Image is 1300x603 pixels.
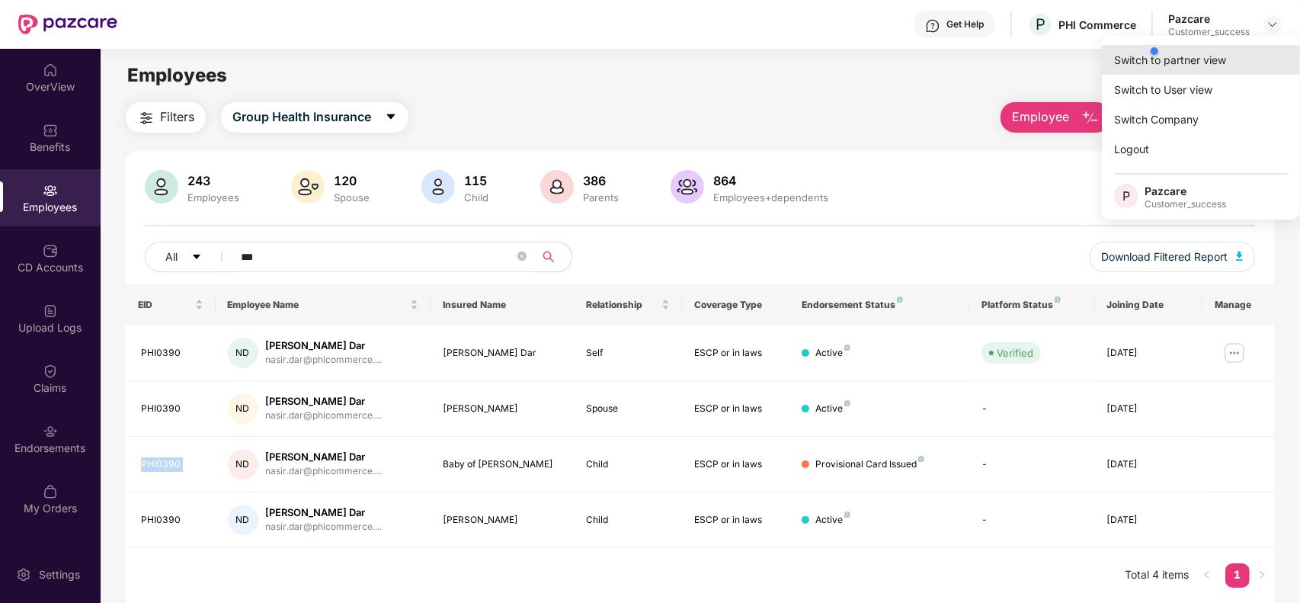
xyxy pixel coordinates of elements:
[43,484,58,499] img: svg+xml;base64,PHN2ZyBpZD0iTXlfT3JkZXJzIiBkYXRhLW5hbWU9Ik15IE9yZGVycyIgeG1sbnM9Imh0dHA6Ly93d3cudz...
[969,381,1095,437] td: -
[918,456,924,462] img: svg+xml;base64,PHN2ZyB4bWxucz0iaHR0cDovL3d3dy53My5vcmcvMjAwMC9zdmciIHdpZHRoPSI4IiBoZWlnaHQ9IjgiIH...
[137,109,155,127] img: svg+xml;base64,PHN2ZyB4bWxucz0iaHR0cDovL3d3dy53My5vcmcvMjAwMC9zdmciIHdpZHRoPSIyNCIgaGVpZ2h0PSIyNC...
[710,191,831,204] div: Employees+dependents
[580,191,622,204] div: Parents
[443,346,562,361] div: [PERSON_NAME] Dar
[540,170,574,204] img: svg+xml;base64,PHN2ZyB4bWxucz0iaHR0cDovL3d3dy53My5vcmcvMjAwMC9zdmciIHhtbG5zOnhsaW5rPSJodHRwOi8vd3...
[1257,570,1266,579] span: right
[141,513,203,528] div: PHI0390
[184,191,242,204] div: Employees
[221,102,408,133] button: Group Health Insurancecaret-down
[228,338,258,368] div: ND
[141,346,203,361] div: PHI0390
[815,402,850,416] div: Active
[682,284,789,326] th: Coverage Type
[1222,341,1247,365] img: manageButton
[232,107,371,127] span: Group Health Insurance
[216,284,431,326] th: Employee Name
[228,299,408,311] span: Employee Name
[1225,563,1250,588] li: 1
[1081,109,1100,127] img: svg+xml;base64,PHN2ZyB4bWxucz0iaHR0cDovL3d3dy53My5vcmcvMjAwMC9zdmciIHhtbG5zOnhsaW5rPSJodHRwOi8vd3...
[1107,346,1190,361] div: [DATE]
[517,252,527,261] span: close-circle
[1145,198,1226,210] div: Customer_success
[587,299,658,311] span: Relationship
[443,402,562,416] div: [PERSON_NAME]
[1266,18,1279,30] img: svg+xml;base64,PHN2ZyBpZD0iRHJvcGRvd24tMzJ4MzIiIHhtbG5zPSJodHRwOi8vd3d3LnczLm9yZy8yMDAwL3N2ZyIgd2...
[1095,284,1202,326] th: Joining Date
[43,303,58,319] img: svg+xml;base64,PHN2ZyBpZD0iVXBsb2FkX0xvZ3MiIGRhdGEtbmFtZT0iVXBsb2FkIExvZ3MiIHhtbG5zPSJodHRwOi8vd3...
[291,170,325,204] img: svg+xml;base64,PHN2ZyB4bWxucz0iaHR0cDovL3d3dy53My5vcmcvMjAwMC9zdmciIHhtbG5zOnhsaW5rPSJodHRwOi8vd3...
[165,249,178,265] span: All
[1225,563,1250,586] a: 1
[587,402,670,416] div: Spouse
[694,346,777,361] div: ESCP or in laws
[160,107,194,127] span: Filters
[1195,563,1219,588] li: Previous Page
[266,394,383,409] div: [PERSON_NAME] Dar
[266,338,383,353] div: [PERSON_NAME] Dar
[1107,513,1190,528] div: [DATE]
[385,111,397,124] span: caret-down
[18,14,117,34] img: New Pazcare Logo
[1107,402,1190,416] div: [DATE]
[1195,563,1219,588] button: left
[694,457,777,472] div: ESCP or in laws
[1168,11,1250,26] div: Pazcare
[587,346,670,361] div: Self
[43,424,58,439] img: svg+xml;base64,PHN2ZyBpZD0iRW5kb3JzZW1lbnRzIiB4bWxucz0iaHR0cDovL3d3dy53My5vcmcvMjAwMC9zdmciIHdpZH...
[802,299,957,311] div: Endorsement Status
[1102,75,1300,104] div: Switch to User view
[43,364,58,379] img: svg+xml;base64,PHN2ZyBpZD0iQ2xhaW0iIHhtbG5zPSJodHRwOi8vd3d3LnczLm9yZy8yMDAwL3N2ZyIgd2lkdGg9IjIwIi...
[1202,570,1212,579] span: left
[1250,563,1274,588] button: right
[138,299,192,311] span: EID
[671,170,704,204] img: svg+xml;base64,PHN2ZyB4bWxucz0iaHR0cDovL3d3dy53My5vcmcvMjAwMC9zdmciIHhtbG5zOnhsaW5rPSJodHRwOi8vd3...
[461,173,492,188] div: 115
[815,513,850,528] div: Active
[694,513,777,528] div: ESCP or in laws
[266,450,383,464] div: [PERSON_NAME] Dar
[266,520,383,534] div: nasir.dar@phicommerce....
[1168,26,1250,38] div: Customer_success
[815,457,924,472] div: Provisional Card Issued
[266,464,383,479] div: nasir.dar@phicommerce....
[969,437,1095,492] td: -
[969,492,1095,548] td: -
[431,284,574,326] th: Insured Name
[145,242,238,272] button: Allcaret-down
[1001,102,1111,133] button: Employee
[461,191,492,204] div: Child
[844,345,850,351] img: svg+xml;base64,PHN2ZyB4bWxucz0iaHR0cDovL3d3dy53My5vcmcvMjAwMC9zdmciIHdpZHRoPSI4IiBoZWlnaHQ9IjgiIH...
[1102,249,1228,265] span: Download Filtered Report
[1202,284,1274,326] th: Manage
[126,102,206,133] button: Filters
[191,252,202,264] span: caret-down
[534,242,572,272] button: search
[43,243,58,258] img: svg+xml;base64,PHN2ZyBpZD0iQ0RfQWNjb3VudHMiIGRhdGEtbmFtZT0iQ0QgQWNjb3VudHMiIHhtbG5zPSJodHRwOi8vd3...
[421,170,455,204] img: svg+xml;base64,PHN2ZyB4bWxucz0iaHR0cDovL3d3dy53My5vcmcvMjAwMC9zdmciIHhtbG5zOnhsaW5rPSJodHRwOi8vd3...
[266,505,383,520] div: [PERSON_NAME] Dar
[1012,107,1069,127] span: Employee
[184,173,242,188] div: 243
[694,402,777,416] div: ESCP or in laws
[141,402,203,416] div: PHI0390
[43,183,58,198] img: svg+xml;base64,PHN2ZyBpZD0iRW1wbG95ZWVzIiB4bWxucz0iaHR0cDovL3d3dy53My5vcmcvMjAwMC9zdmciIHdpZHRoPS...
[1090,242,1256,272] button: Download Filtered Report
[517,250,527,265] span: close-circle
[1102,104,1300,134] div: Switch Company
[43,63,58,78] img: svg+xml;base64,PHN2ZyBpZD0iSG9tZSIgeG1sbnM9Imh0dHA6Ly93d3cudzMub3JnLzIwMDAvc3ZnIiB3aWR0aD0iMjAiIG...
[443,513,562,528] div: [PERSON_NAME]
[534,251,564,263] span: search
[587,513,670,528] div: Child
[1102,45,1300,75] div: Switch to partner view
[897,297,903,303] img: svg+xml;base64,PHN2ZyB4bWxucz0iaHR0cDovL3d3dy53My5vcmcvMjAwMC9zdmciIHdpZHRoPSI4IiBoZWlnaHQ9IjgiIH...
[43,123,58,138] img: svg+xml;base64,PHN2ZyBpZD0iQmVuZWZpdHMiIHhtbG5zPSJodHRwOi8vd3d3LnczLm9yZy8yMDAwL3N2ZyIgd2lkdGg9Ij...
[1250,563,1274,588] li: Next Page
[575,284,682,326] th: Relationship
[1107,457,1190,472] div: [DATE]
[127,64,227,86] span: Employees
[141,457,203,472] div: PHI0390
[1122,187,1130,205] span: P
[710,173,831,188] div: 864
